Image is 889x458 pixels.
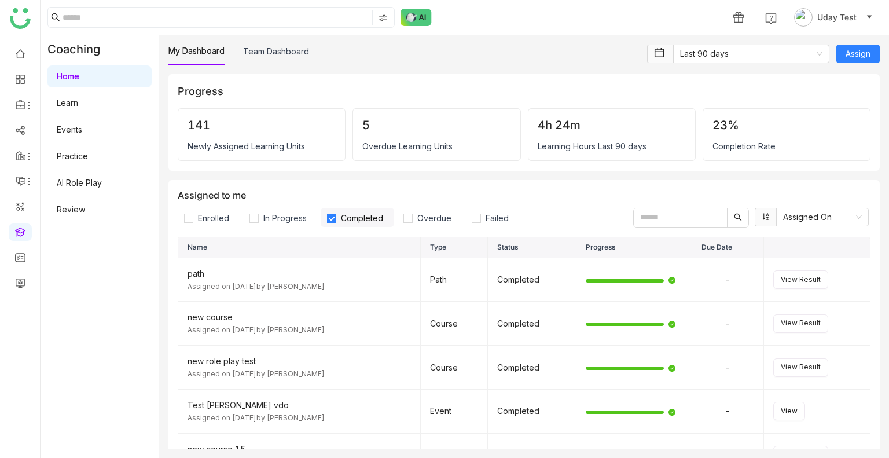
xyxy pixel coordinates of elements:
span: View Result [781,362,821,373]
div: Assigned on [DATE] by [PERSON_NAME] [188,413,411,424]
div: Learning Hours Last 90 days [538,141,686,151]
span: View Result [781,274,821,285]
div: new course 15 [188,443,411,456]
div: Completed [497,317,567,330]
div: Coaching [41,35,117,63]
div: path [188,268,411,280]
img: help.svg [765,13,777,24]
a: My Dashboard [168,46,225,56]
span: In Progress [259,213,311,223]
button: View Result [773,358,828,377]
div: 5 [362,118,510,132]
button: View Result [773,314,828,333]
div: Assigned on [DATE] by [PERSON_NAME] [188,325,411,336]
div: Progress [178,83,870,99]
div: 4h 24m [538,118,686,132]
div: Completed [497,405,567,417]
th: Status [488,237,576,258]
a: AI Role Play [57,178,102,188]
span: Failed [481,213,513,223]
a: Practice [57,151,88,161]
div: Assigned on [DATE] by [PERSON_NAME] [188,369,411,380]
td: - [692,346,764,390]
td: - [692,258,764,302]
th: Progress [576,237,692,258]
img: logo [10,8,31,29]
div: Course [430,361,479,374]
td: - [692,390,764,434]
div: Path [430,273,479,286]
div: Event [430,405,479,417]
div: Completed [497,273,567,286]
span: Completed [336,213,388,223]
div: Assigned on [DATE] by [PERSON_NAME] [188,281,411,292]
span: Assign [846,47,870,60]
div: new course [188,311,411,324]
div: Completion Rate [712,141,861,151]
nz-select-item: Last 90 days [680,45,822,63]
td: - [692,302,764,346]
div: new role play test [188,355,411,368]
a: Learn [57,98,78,108]
nz-select-item: Assigned On [783,208,862,226]
span: Overdue [413,213,456,223]
button: View Result [773,270,828,289]
th: Type [421,237,488,258]
a: Home [57,71,79,81]
span: View Result [781,318,821,329]
div: 141 [188,118,336,132]
th: Name [178,237,421,258]
div: Newly Assigned Learning Units [188,141,336,151]
button: Assign [836,45,880,63]
button: Uday Test [792,8,875,27]
div: Assigned to me [178,189,870,228]
a: Team Dashboard [243,46,309,56]
button: View [773,402,805,420]
th: Due Date [692,237,764,258]
img: search-type.svg [379,13,388,23]
div: Overdue Learning Units [362,141,510,151]
span: Uday Test [817,11,857,24]
span: View [781,406,798,417]
a: Events [57,124,82,134]
div: Completed [497,361,567,374]
span: Enrolled [193,213,234,223]
a: Review [57,204,85,214]
img: avatar [794,8,813,27]
div: Course [430,317,479,330]
div: 23% [712,118,861,132]
img: ask-buddy-normal.svg [401,9,432,26]
div: Test [PERSON_NAME] vdo [188,399,411,412]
